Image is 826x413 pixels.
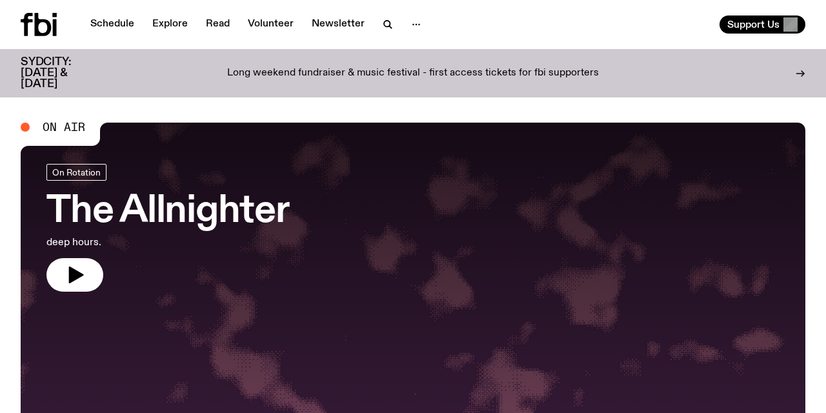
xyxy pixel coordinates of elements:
a: On Rotation [46,164,106,181]
a: The Allnighterdeep hours. [46,164,289,292]
h3: The Allnighter [46,194,289,230]
span: On Rotation [52,167,101,177]
p: Long weekend fundraiser & music festival - first access tickets for fbi supporters [227,68,599,79]
a: Read [198,15,237,34]
a: Explore [145,15,196,34]
span: Support Us [727,19,780,30]
a: Volunteer [240,15,301,34]
h3: SYDCITY: [DATE] & [DATE] [21,57,103,90]
a: Schedule [83,15,142,34]
span: On Air [43,121,85,133]
a: Newsletter [304,15,372,34]
button: Support Us [720,15,805,34]
p: deep hours. [46,235,289,250]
